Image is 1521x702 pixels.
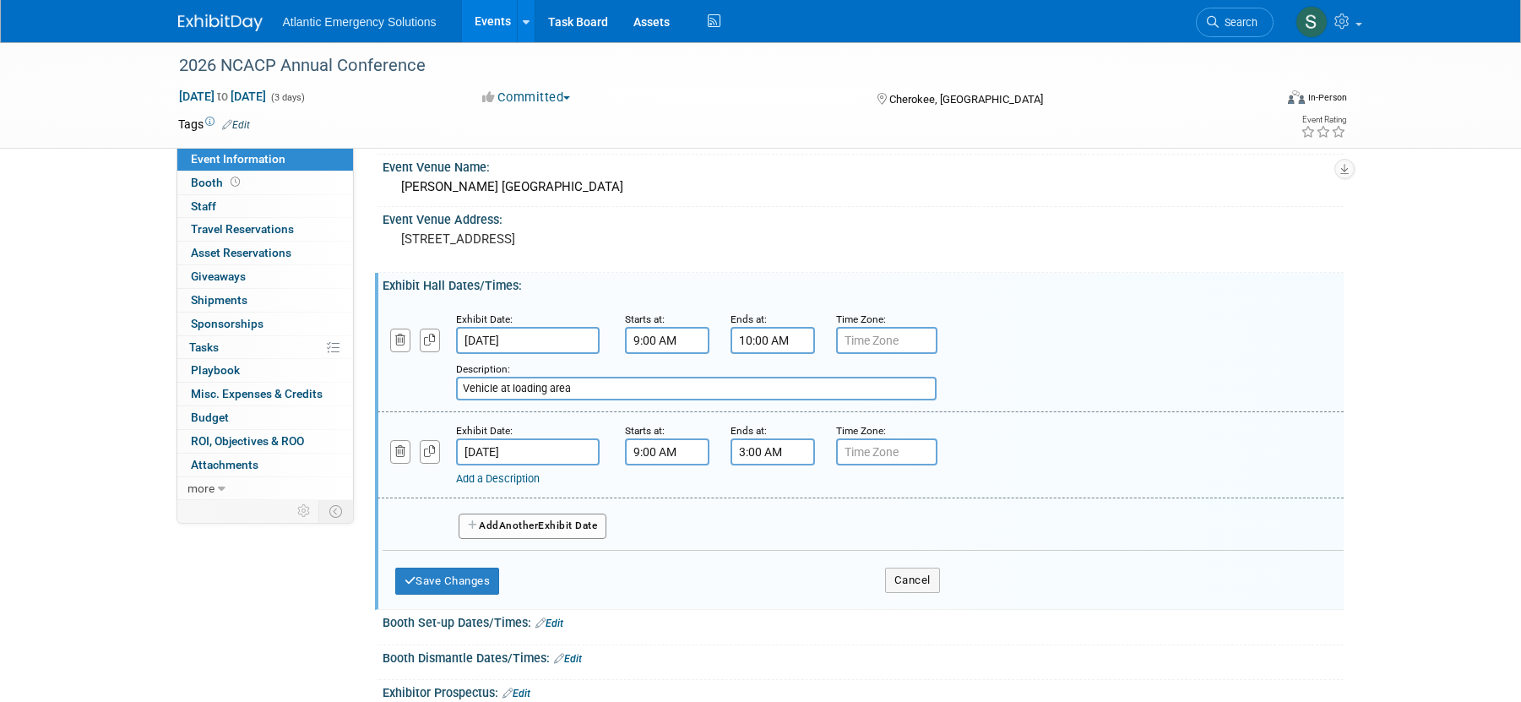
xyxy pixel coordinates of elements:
input: Date [456,327,600,354]
div: Booth Set-up Dates/Times: [383,610,1344,632]
small: Time Zone: [836,425,886,437]
span: Playbook [191,363,240,377]
input: End Time [731,327,815,354]
span: ROI, Objectives & ROO [191,434,304,448]
small: Description: [456,363,510,375]
div: 2026 NCACP Annual Conference [173,51,1248,81]
small: Starts at: [625,425,665,437]
div: Exhibit Hall Dates/Times: [383,273,1344,294]
span: Atlantic Emergency Solutions [283,15,437,29]
input: Time Zone [836,438,937,465]
span: Staff [191,199,216,213]
button: Cancel [885,568,940,593]
div: [PERSON_NAME] [GEOGRAPHIC_DATA] [395,174,1331,200]
span: Tasks [189,340,219,354]
a: Search [1196,8,1274,37]
small: Time Zone: [836,313,886,325]
td: Personalize Event Tab Strip [290,500,319,522]
a: Add a Description [456,472,540,485]
a: Travel Reservations [177,218,353,241]
a: Sponsorships [177,313,353,335]
a: Shipments [177,289,353,312]
small: Starts at: [625,313,665,325]
div: Booth Dismantle Dates/Times: [383,645,1344,667]
span: Another [499,520,539,531]
a: Staff [177,195,353,218]
span: Booth [191,176,243,189]
a: Event Information [177,148,353,171]
a: Attachments [177,454,353,476]
span: to [215,90,231,103]
a: Edit [535,618,563,629]
a: ROI, Objectives & ROO [177,430,353,453]
span: Cherokee, [GEOGRAPHIC_DATA] [889,93,1043,106]
div: Exhibitor Prospectus: [383,680,1344,702]
span: more [187,482,215,495]
div: Event Format [1174,88,1348,113]
button: AddAnotherExhibit Date [459,514,607,539]
span: (3 days) [269,92,305,103]
div: Event Venue Name: [383,155,1344,176]
a: Budget [177,406,353,429]
span: Shipments [191,293,247,307]
a: Edit [554,653,582,665]
span: Misc. Expenses & Credits [191,387,323,400]
input: Description [456,377,937,400]
pre: [STREET_ADDRESS] [401,231,764,247]
input: Time Zone [836,327,937,354]
a: Asset Reservations [177,242,353,264]
a: Misc. Expenses & Credits [177,383,353,405]
a: Tasks [177,336,353,359]
span: Search [1219,16,1258,29]
span: Attachments [191,458,258,471]
button: Committed [476,89,577,106]
small: Exhibit Date: [456,425,513,437]
span: Budget [191,411,229,424]
img: Stephanie Hood [1296,6,1328,38]
span: Event Information [191,152,285,166]
a: Edit [222,119,250,131]
input: Start Time [625,438,709,465]
a: Giveaways [177,265,353,288]
div: In-Person [1307,91,1347,104]
small: Ends at: [731,313,767,325]
input: Date [456,438,600,465]
a: Booth [177,171,353,194]
input: Start Time [625,327,709,354]
td: Toggle Event Tabs [318,500,353,522]
img: ExhibitDay [178,14,263,31]
span: [DATE] [DATE] [178,89,267,104]
input: End Time [731,438,815,465]
div: Event Venue Address: [383,207,1344,228]
img: Format-Inperson.png [1288,90,1305,104]
small: Ends at: [731,425,767,437]
span: Booth not reserved yet [227,176,243,188]
button: Save Changes [395,568,500,595]
a: more [177,477,353,500]
td: Tags [178,116,250,133]
small: Exhibit Date: [456,313,513,325]
span: Asset Reservations [191,246,291,259]
a: Playbook [177,359,353,382]
span: Sponsorships [191,317,263,330]
a: Edit [502,688,530,699]
span: Giveaways [191,269,246,283]
div: Event Rating [1301,116,1346,124]
span: Travel Reservations [191,222,294,236]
